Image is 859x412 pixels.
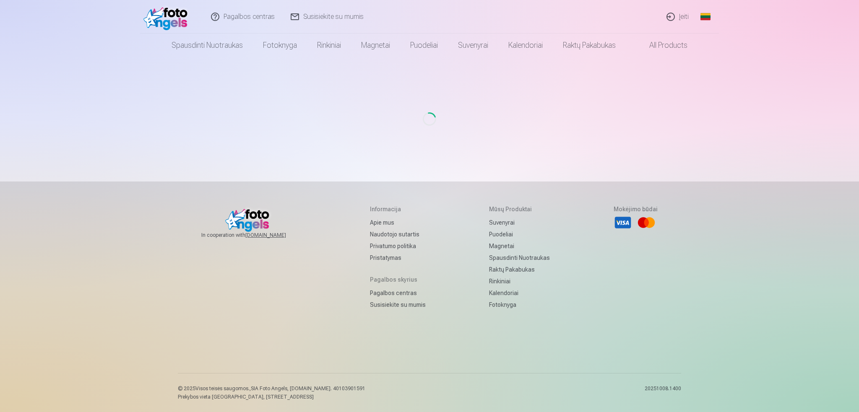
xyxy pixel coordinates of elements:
[253,34,307,57] a: Fotoknyga
[489,240,550,252] a: Magnetai
[489,275,550,287] a: Rinkiniai
[143,3,192,30] img: /fa2
[489,205,550,213] h5: Mūsų produktai
[553,34,626,57] a: Raktų pakabukas
[351,34,400,57] a: Magnetai
[161,34,253,57] a: Spausdinti nuotraukas
[370,287,426,299] a: Pagalbos centras
[489,217,550,228] a: Suvenyrai
[178,394,365,400] p: Prekybos vieta [GEOGRAPHIC_DATA], [STREET_ADDRESS]
[370,275,426,284] h5: Pagalbos skyrius
[251,386,365,391] span: SIA Foto Angels, [DOMAIN_NAME]. 40103901591
[370,205,426,213] h5: Informacija
[489,252,550,264] a: Spausdinti nuotraukas
[370,240,426,252] a: Privatumo politika
[645,385,681,400] p: 20251008.1400
[614,213,632,232] li: Visa
[489,228,550,240] a: Puodeliai
[489,264,550,275] a: Raktų pakabukas
[626,34,698,57] a: All products
[370,228,426,240] a: Naudotojo sutartis
[201,232,306,238] span: In cooperation with
[178,385,365,392] p: © 2025 Visos teisės saugomos. ,
[637,213,656,232] li: Mastercard
[489,287,550,299] a: Kalendoriai
[448,34,498,57] a: Suvenyrai
[307,34,351,57] a: Rinkiniai
[370,299,426,311] a: Susisiekite su mumis
[498,34,553,57] a: Kalendoriai
[370,252,426,264] a: Pristatymas
[245,232,306,238] a: [DOMAIN_NAME]
[370,217,426,228] a: Apie mus
[489,299,550,311] a: Fotoknyga
[614,205,658,213] h5: Mokėjimo būdai
[400,34,448,57] a: Puodeliai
